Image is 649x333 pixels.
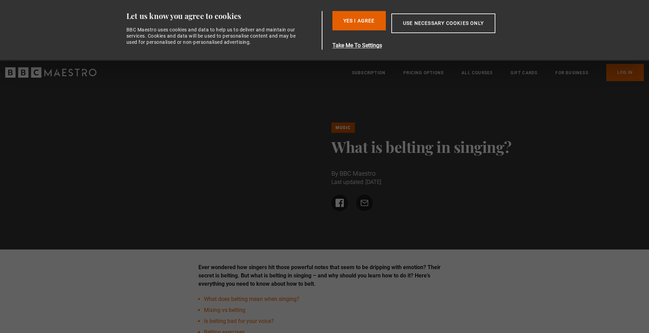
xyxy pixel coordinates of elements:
[555,69,588,76] a: For business
[331,123,355,133] a: Music
[352,69,385,76] a: Subscription
[332,11,386,30] button: Yes I Agree
[204,318,274,324] a: Is belting bad for your voice?
[606,64,644,81] a: Log In
[5,67,96,78] svg: BBC Maestro
[126,11,319,21] div: Let us know you agree to cookies
[462,69,493,76] a: All Courses
[204,307,245,313] a: Mixing vs belting
[204,296,299,302] a: What does belting mean when singing?
[340,170,375,177] span: BBC Maestro
[331,179,381,185] time: Last updated: [DATE]
[331,138,516,155] h1: What is belting in singing?
[331,170,338,177] span: By
[352,64,644,81] nav: Primary
[511,69,537,76] a: Gift Cards
[403,69,444,76] a: Pricing Options
[391,13,495,33] button: Use necessary cookies only
[332,41,528,50] button: Take Me To Settings
[126,27,300,46] div: BBC Maestro uses cookies and data to help us to deliver and maintain our services. Cookies and da...
[198,264,441,287] strong: Ever wondered how singers hit those powerful notes that seem to be dripping with emotion? Their s...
